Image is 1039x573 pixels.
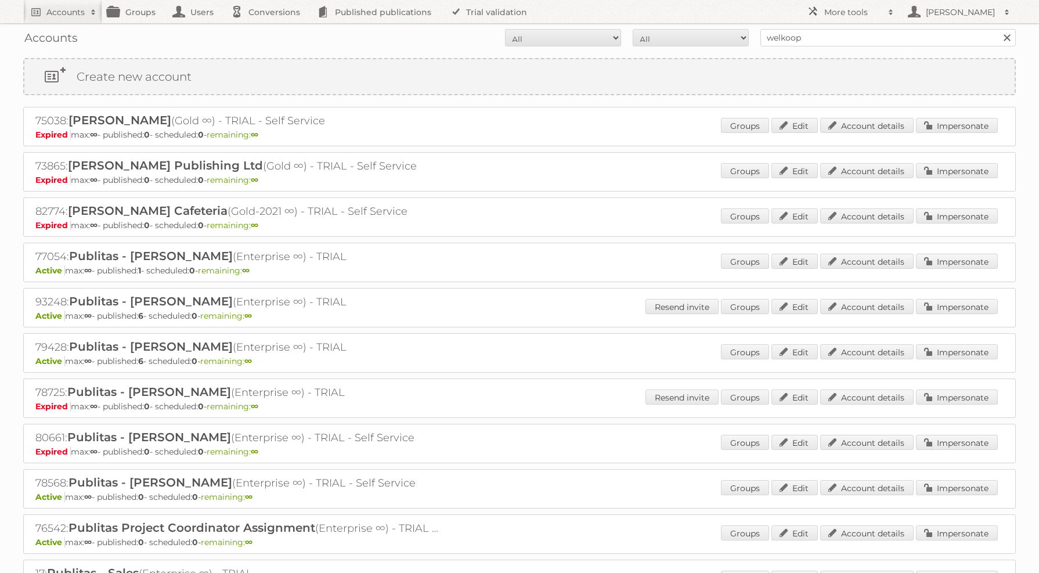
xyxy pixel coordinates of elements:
[46,6,85,18] h2: Accounts
[68,204,228,218] span: [PERSON_NAME] Cafeteria
[192,537,198,547] strong: 0
[144,446,150,457] strong: 0
[207,401,258,412] span: remaining:
[721,435,769,450] a: Groups
[35,294,442,309] h2: 93248: (Enterprise ∞) - TRIAL
[820,254,914,269] a: Account details
[198,401,204,412] strong: 0
[771,435,818,450] a: Edit
[820,118,914,133] a: Account details
[138,356,143,366] strong: 6
[244,356,252,366] strong: ∞
[923,6,998,18] h2: [PERSON_NAME]
[35,356,65,366] span: Active
[198,220,204,230] strong: 0
[721,299,769,314] a: Groups
[244,311,252,321] strong: ∞
[201,492,252,502] span: remaining:
[771,344,818,359] a: Edit
[820,163,914,178] a: Account details
[35,401,1004,412] p: max: - published: - scheduled: -
[245,492,252,502] strong: ∞
[201,537,252,547] span: remaining:
[144,220,150,230] strong: 0
[916,299,998,314] a: Impersonate
[916,118,998,133] a: Impersonate
[251,175,258,185] strong: ∞
[192,356,197,366] strong: 0
[192,492,198,502] strong: 0
[35,492,65,502] span: Active
[35,175,71,185] span: Expired
[198,265,250,276] span: remaining:
[916,254,998,269] a: Impersonate
[35,249,442,264] h2: 77054: (Enterprise ∞) - TRIAL
[721,480,769,495] a: Groups
[189,265,195,276] strong: 0
[69,249,233,263] span: Publitas - [PERSON_NAME]
[35,492,1004,502] p: max: - published: - scheduled: -
[200,311,252,321] span: remaining:
[35,204,442,219] h2: 82774: (Gold-2021 ∞) - TRIAL - Self Service
[251,446,258,457] strong: ∞
[68,475,232,489] span: Publitas - [PERSON_NAME]
[771,208,818,224] a: Edit
[67,385,231,399] span: Publitas - [PERSON_NAME]
[35,430,442,445] h2: 80661: (Enterprise ∞) - TRIAL - Self Service
[35,265,65,276] span: Active
[24,59,1015,94] a: Create new account
[35,311,1004,321] p: max: - published: - scheduled: -
[35,356,1004,366] p: max: - published: - scheduled: -
[200,356,252,366] span: remaining:
[916,390,998,405] a: Impersonate
[35,265,1004,276] p: max: - published: - scheduled: -
[35,446,1004,457] p: max: - published: - scheduled: -
[90,175,98,185] strong: ∞
[721,163,769,178] a: Groups
[771,525,818,540] a: Edit
[820,435,914,450] a: Account details
[251,129,258,140] strong: ∞
[645,299,719,314] a: Resend invite
[35,129,71,140] span: Expired
[771,118,818,133] a: Edit
[207,129,258,140] span: remaining:
[916,435,998,450] a: Impersonate
[35,220,71,230] span: Expired
[721,208,769,224] a: Groups
[721,344,769,359] a: Groups
[916,525,998,540] a: Impersonate
[721,390,769,405] a: Groups
[721,525,769,540] a: Groups
[138,265,141,276] strong: 1
[820,208,914,224] a: Account details
[35,537,1004,547] p: max: - published: - scheduled: -
[824,6,882,18] h2: More tools
[35,340,442,355] h2: 79428: (Enterprise ∞) - TRIAL
[721,118,769,133] a: Groups
[35,129,1004,140] p: max: - published: - scheduled: -
[771,390,818,405] a: Edit
[144,129,150,140] strong: 0
[35,175,1004,185] p: max: - published: - scheduled: -
[35,446,71,457] span: Expired
[251,220,258,230] strong: ∞
[35,537,65,547] span: Active
[144,401,150,412] strong: 0
[69,340,233,354] span: Publitas - [PERSON_NAME]
[820,390,914,405] a: Account details
[84,265,92,276] strong: ∞
[90,401,98,412] strong: ∞
[138,492,144,502] strong: 0
[35,521,442,536] h2: 76542: (Enterprise ∞) - TRIAL - Self Service
[242,265,250,276] strong: ∞
[90,129,98,140] strong: ∞
[771,299,818,314] a: Edit
[820,480,914,495] a: Account details
[645,390,719,405] a: Resend invite
[35,385,442,400] h2: 78725: (Enterprise ∞) - TRIAL
[721,254,769,269] a: Groups
[138,311,143,321] strong: 6
[90,446,98,457] strong: ∞
[207,175,258,185] span: remaining:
